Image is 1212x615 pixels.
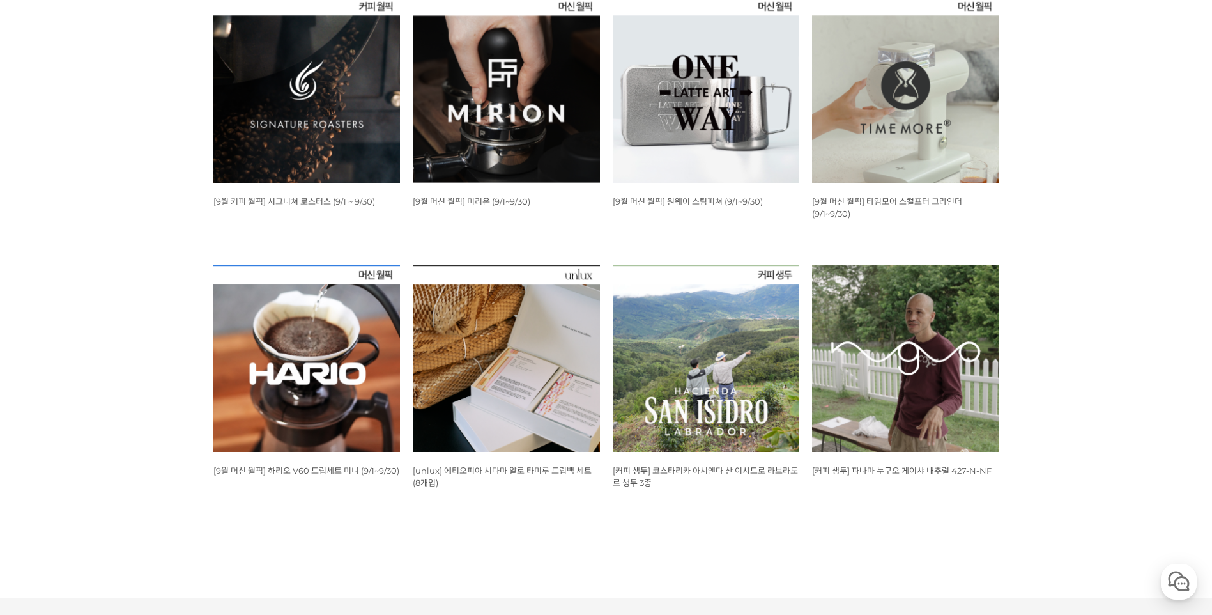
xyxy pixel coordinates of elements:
span: 홈 [40,424,48,435]
img: 파나마 누구오 게이샤 내추럴 427-N-NF [812,265,999,452]
img: 코스타리카 아시엔다 산 이시드로 라브라도르 [613,265,800,452]
a: [9월 머신 월픽] 하리오 V60 드립세트 미니 (9/1~9/30) [213,465,399,476]
a: [커피 생두] 파나마 누구오 게이샤 내추럴 427-N-NF [812,465,992,476]
a: 설정 [165,405,245,437]
a: [커피 생두] 코스타리카 아시엔다 산 이시드로 라브라도르 생두 3종 [613,465,798,488]
a: 홈 [4,405,84,437]
a: [9월 머신 월픽] 타임모어 스컬프터 그라인더 (9/1~9/30) [812,196,962,219]
a: [9월 커피 월픽] 시그니쳐 로스터스 (9/1 ~ 9/30) [213,196,375,206]
a: [9월 머신 월픽] 원웨이 스팀피쳐 (9/1~9/30) [613,196,763,206]
span: 대화 [117,425,132,435]
a: [9월 머신 월픽] 미리온 (9/1~9/30) [413,196,530,206]
span: 설정 [197,424,213,435]
a: 대화 [84,405,165,437]
img: 9월 머신 월픽 하리오 V60 드립세트 미니 [213,265,401,452]
img: [unlux] 에티오피아 시다마 알로 타미루 드립백 세트 (8개입) [413,265,600,452]
a: [unlux] 에티오피아 시다마 알로 타미루 드립백 세트 (8개입) [413,465,592,488]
